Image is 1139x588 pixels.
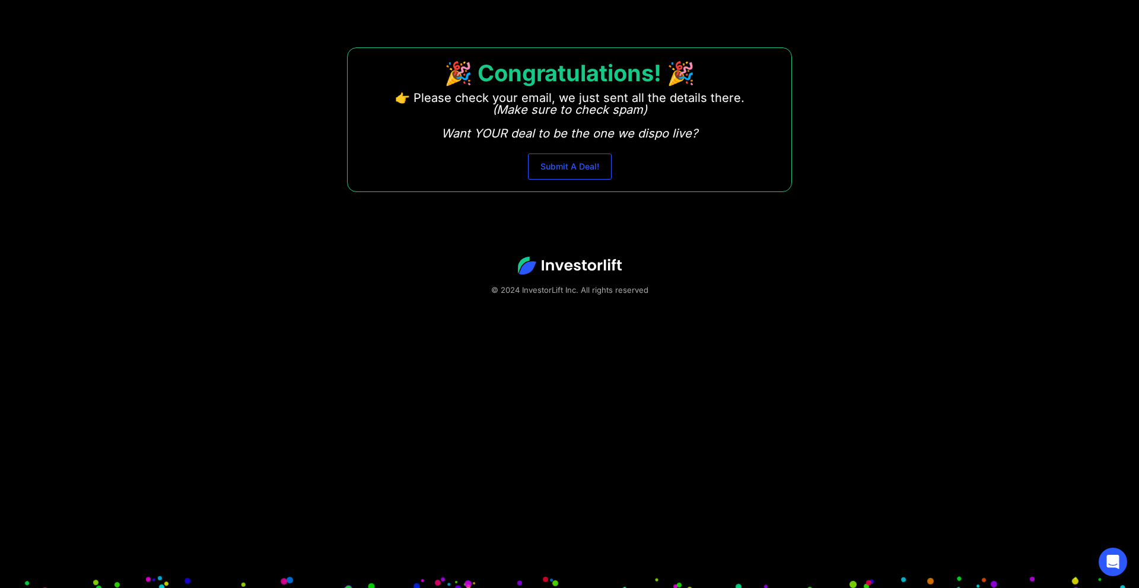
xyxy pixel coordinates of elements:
div: © 2024 InvestorLift Inc. All rights reserved [42,284,1097,296]
strong: 🎉 Congratulations! 🎉 [444,59,695,87]
a: Submit A Deal! [528,154,612,180]
em: (Make sure to check spam) Want YOUR deal to be the one we dispo live? [441,103,698,140]
p: 👉 Please check your email, we just sent all the details there. ‍ [395,92,745,139]
div: Open Intercom Messenger [1099,548,1127,576]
